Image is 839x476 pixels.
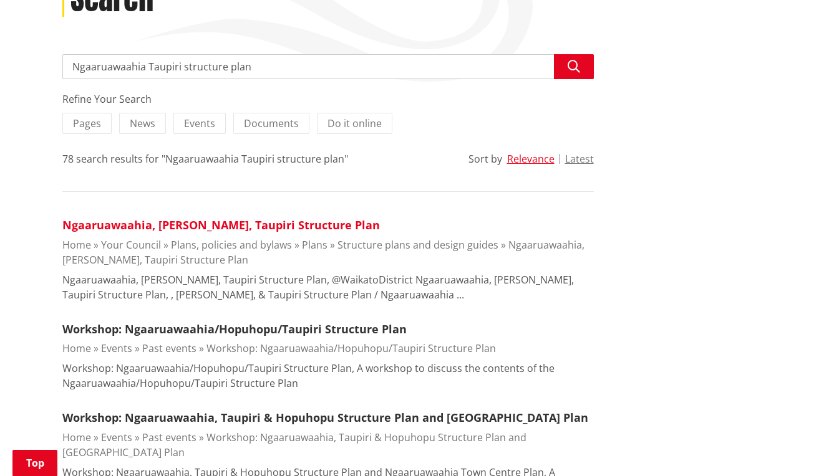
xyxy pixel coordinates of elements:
[206,341,496,355] a: Workshop: Ngaaruawaahia/Hopuhopu/Taupiri Structure Plan
[337,238,498,252] a: Structure plans and design guides
[62,54,594,79] input: Search input
[101,431,132,444] a: Events
[101,341,132,355] a: Events
[302,238,327,252] a: Plans
[130,117,155,130] span: News
[62,238,584,267] a: Ngaaruawaahia, [PERSON_NAME], Taupiri Structure Plan
[12,450,57,476] a: Top
[565,153,594,164] button: Latest
[327,117,382,130] span: Do it online
[244,117,299,130] span: Documents
[62,272,594,302] p: Ngaaruawaahia, [PERSON_NAME], Taupiri Structure Plan, @WaikatoDistrict Ngaaruawaahia, [PERSON_NAM...
[62,321,407,336] a: Workshop: Ngaaruawaahia/Hopuhopu/Taupiri Structure Plan
[62,410,588,425] a: Workshop: Ngaaruawaahia, Taupiri & Hopuhopu Structure Plan and [GEOGRAPHIC_DATA] Plan
[468,151,502,166] div: Sort by
[62,217,380,232] a: Ngaaruawaahia, [PERSON_NAME], Taupiri Structure Plan
[171,238,292,252] a: Plans, policies and bylaws
[782,424,827,469] iframe: Messenger Launcher
[62,151,348,166] div: 78 search results for "Ngaaruawaahia Taupiri structure plan"
[62,92,594,107] div: Refine Your Search
[62,341,91,355] a: Home
[507,153,555,164] button: Relevance
[101,238,161,252] a: Your Council
[184,117,215,130] span: Events
[62,238,91,252] a: Home
[142,431,196,444] a: Past events
[62,431,526,459] a: Workshop: Ngaaruawaahia, Taupiri & Hopuhopu Structure Plan and [GEOGRAPHIC_DATA] Plan
[62,361,594,391] p: Workshop: Ngaaruawaahia/Hopuhopu/Taupiri Structure Plan, A workshop to discuss the contents of th...
[73,117,101,130] span: Pages
[142,341,196,355] a: Past events
[62,431,91,444] a: Home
